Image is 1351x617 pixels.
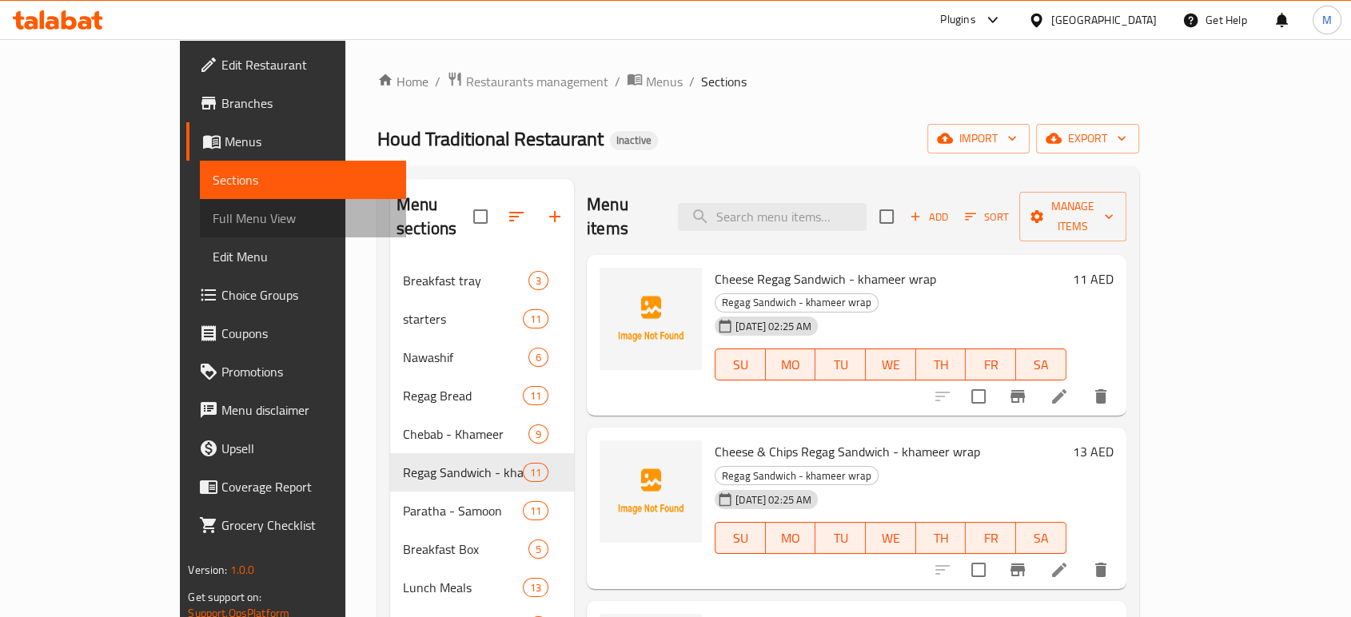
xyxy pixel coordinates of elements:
[1049,129,1126,149] span: export
[403,309,523,328] span: starters
[390,300,574,338] div: starters11
[390,376,574,415] div: Regag Bread11
[815,522,866,554] button: TU
[230,559,255,580] span: 1.0.0
[1019,192,1126,241] button: Manage items
[689,72,695,91] li: /
[221,324,393,343] span: Coupons
[221,94,393,113] span: Branches
[961,205,1013,229] button: Sort
[907,208,950,226] span: Add
[528,539,548,559] div: items
[403,386,523,405] span: Regag Bread
[1032,197,1114,237] span: Manage items
[772,527,810,550] span: MO
[403,271,528,290] span: Breakfast tray
[221,55,393,74] span: Edit Restaurant
[722,353,759,376] span: SU
[186,46,405,84] a: Edit Restaurant
[403,424,528,444] span: Chebab - Khameer
[822,353,859,376] span: TU
[221,362,393,381] span: Promotions
[529,542,548,557] span: 5
[615,72,620,91] li: /
[1073,268,1114,290] h6: 11 AED
[646,72,683,91] span: Menus
[872,527,910,550] span: WE
[464,200,497,233] span: Select all sections
[600,268,702,370] img: Cheese Regag Sandwich - khameer wrap
[923,527,960,550] span: TH
[221,285,393,305] span: Choice Groups
[377,71,1139,92] nav: breadcrumb
[729,319,818,334] span: [DATE] 02:25 AM
[390,338,574,376] div: Nawashif6
[940,10,975,30] div: Plugins
[916,522,966,554] button: TH
[528,271,548,290] div: items
[221,477,393,496] span: Coverage Report
[403,578,523,597] span: Lunch Meals
[715,293,879,312] div: Regag Sandwich - khameer wrap
[1073,440,1114,463] h6: 13 AED
[998,377,1037,416] button: Branch-specific-item
[213,247,393,266] span: Edit Menu
[903,205,954,229] button: Add
[529,273,548,289] span: 3
[962,553,995,587] span: Select to update
[403,539,528,559] div: Breakfast Box
[403,463,523,482] span: Regag Sandwich - khameer wrap
[435,72,440,91] li: /
[523,386,548,405] div: items
[940,129,1017,149] span: import
[221,515,393,535] span: Grocery Checklist
[524,312,548,327] span: 11
[1022,353,1060,376] span: SA
[377,121,604,157] span: Houd Traditional Restaurant
[715,267,936,291] span: Cheese Regag Sandwich - khameer wrap
[390,492,574,530] div: Paratha - Samoon11
[213,209,393,228] span: Full Menu View
[528,424,548,444] div: items
[1050,387,1069,406] a: Edit menu item
[186,429,405,468] a: Upsell
[972,353,1010,376] span: FR
[186,391,405,429] a: Menu disclaimer
[390,568,574,607] div: Lunch Meals13
[966,522,1016,554] button: FR
[497,197,536,236] span: Sort sections
[200,161,405,199] a: Sections
[998,551,1037,589] button: Branch-specific-item
[200,237,405,276] a: Edit Menu
[403,348,528,367] div: Nawashif
[972,527,1010,550] span: FR
[866,522,916,554] button: WE
[715,348,766,380] button: SU
[627,71,683,92] a: Menus
[523,501,548,520] div: items
[962,380,995,413] span: Select to update
[188,587,261,607] span: Get support on:
[524,580,548,595] span: 13
[916,348,966,380] button: TH
[221,400,393,420] span: Menu disclaimer
[528,348,548,367] div: items
[722,527,759,550] span: SU
[610,133,658,147] span: Inactive
[1082,377,1120,416] button: delete
[524,465,548,480] span: 11
[954,205,1019,229] span: Sort items
[870,200,903,233] span: Select section
[587,193,659,241] h2: Menu items
[815,348,866,380] button: TU
[403,501,523,520] span: Paratha - Samoon
[715,466,879,485] div: Regag Sandwich - khameer wrap
[186,84,405,122] a: Branches
[1036,124,1139,153] button: export
[200,199,405,237] a: Full Menu View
